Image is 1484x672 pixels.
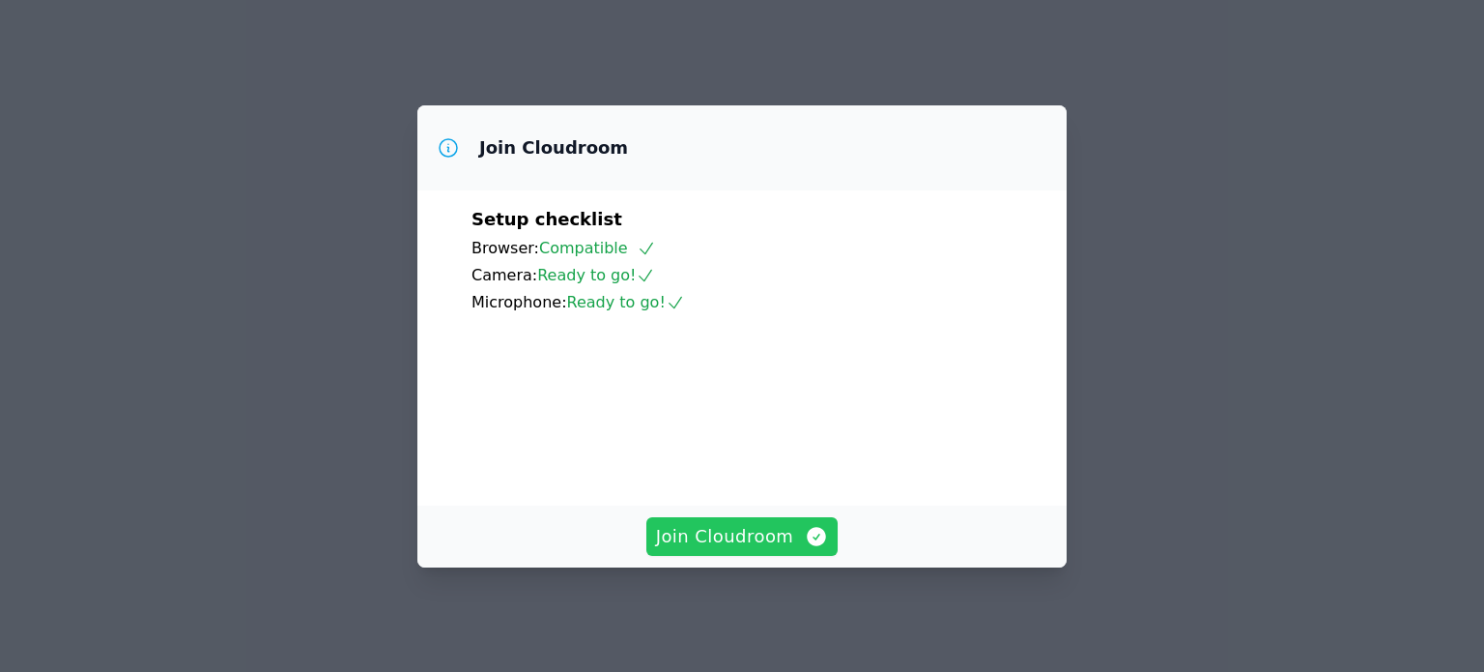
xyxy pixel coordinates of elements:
[567,293,685,311] span: Ready to go!
[656,523,829,550] span: Join Cloudroom
[471,209,622,229] span: Setup checklist
[537,266,655,284] span: Ready to go!
[539,239,656,257] span: Compatible
[471,266,537,284] span: Camera:
[479,136,628,160] h3: Join Cloudroom
[471,239,539,257] span: Browser:
[646,517,839,556] button: Join Cloudroom
[471,293,567,311] span: Microphone:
